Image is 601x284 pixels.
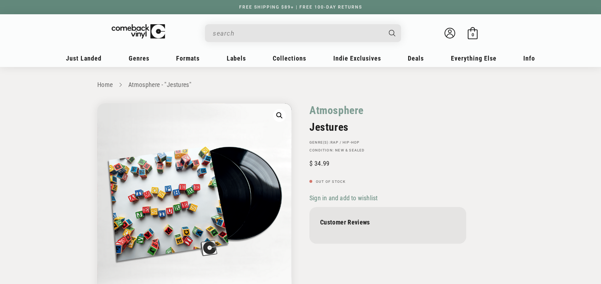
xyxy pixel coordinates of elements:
[128,81,191,88] a: Atmosphere - "Jestures"
[451,55,497,62] span: Everything Else
[383,24,402,42] button: Search
[97,81,113,88] a: Home
[309,121,466,133] h2: Jestures
[309,103,364,117] a: Atmosphere
[309,160,329,167] span: 34.99
[320,218,456,226] p: Customer Reviews
[176,55,200,62] span: Formats
[309,194,377,202] span: Sign in and add to wishlist
[227,55,246,62] span: Labels
[97,80,504,90] nav: breadcrumbs
[273,55,306,62] span: Collections
[213,26,382,41] input: search
[129,55,149,62] span: Genres
[333,55,381,62] span: Indie Exclusives
[309,180,466,184] p: Out of stock
[408,55,424,62] span: Deals
[309,140,466,145] p: GENRE(S):
[309,160,313,167] span: $
[309,194,380,202] button: Sign in and add to wishlist
[523,55,535,62] span: Info
[309,148,466,153] p: Condition: New & Sealed
[232,5,369,10] a: FREE SHIPPING $89+ | FREE 100-DAY RETURNS
[66,55,102,62] span: Just Landed
[472,32,474,37] span: 0
[205,24,401,42] div: Search
[330,140,360,144] a: Rap / Hip-Hop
